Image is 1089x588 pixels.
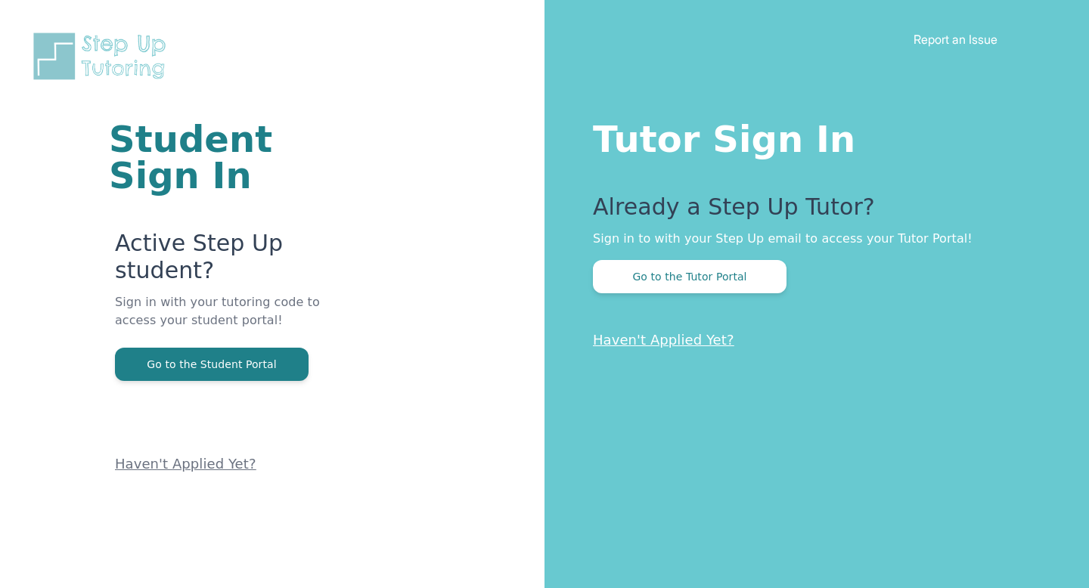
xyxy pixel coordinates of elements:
a: Go to the Tutor Portal [593,269,786,283]
p: Already a Step Up Tutor? [593,193,1028,230]
a: Go to the Student Portal [115,357,309,371]
h1: Tutor Sign In [593,115,1028,157]
a: Haven't Applied Yet? [115,456,256,472]
p: Sign in with your tutoring code to access your student portal! [115,293,363,348]
button: Go to the Student Portal [115,348,309,381]
img: Step Up Tutoring horizontal logo [30,30,175,82]
h1: Student Sign In [109,121,363,193]
button: Go to the Tutor Portal [593,260,786,293]
p: Active Step Up student? [115,230,363,293]
a: Haven't Applied Yet? [593,332,734,348]
p: Sign in to with your Step Up email to access your Tutor Portal! [593,230,1028,248]
a: Report an Issue [914,32,997,47]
